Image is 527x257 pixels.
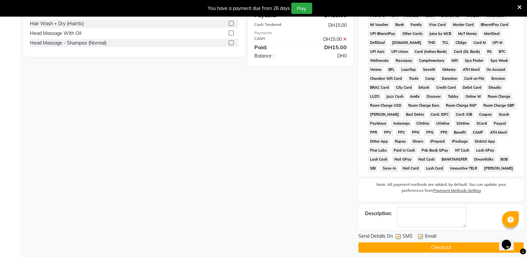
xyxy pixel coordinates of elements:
span: Gcash [496,111,511,118]
span: Trade [407,75,421,82]
span: SCard [474,120,489,127]
span: LoanTap [399,66,418,73]
span: Rupay [393,138,408,145]
span: COnline [414,120,432,127]
span: DefiDeal [368,39,387,47]
span: PayMaya [368,120,388,127]
span: LUZO [368,93,381,100]
span: Card (Indian Bank) [413,48,449,56]
span: Jazz Cash [384,93,405,100]
span: Online W [463,93,483,100]
span: Discover [425,93,443,100]
span: Nail Card [401,165,421,172]
span: BFL [386,66,397,73]
span: Visa Card [427,21,448,29]
span: Room Charge [486,93,513,100]
span: Save-In [380,165,398,172]
span: CAMP [471,129,485,136]
span: Instamojo [391,120,412,127]
span: iPackage [450,138,470,145]
span: Room Charge USD [368,102,403,109]
span: Debit Card [461,84,483,91]
span: Card: IOB [454,111,474,118]
span: NT Cash [453,147,471,154]
div: DH15.00 [301,22,352,29]
span: Wellnessta [368,57,391,64]
span: Diners [411,138,426,145]
span: bKash [417,84,432,91]
span: Spa Finder [462,57,485,64]
span: PPE [438,129,449,136]
div: Head Massage With Oil [30,30,81,37]
span: SMS [403,233,413,241]
span: MI Voucher [368,21,390,29]
span: Coupon [477,111,494,118]
span: TCL [440,39,451,47]
span: Lash GPay [474,147,496,154]
span: Other Cards [400,30,425,38]
span: Family [409,21,424,29]
span: PPN [410,129,422,136]
span: Paypal [492,120,508,127]
span: Complimentary [417,57,447,64]
span: Lash Card [424,165,446,172]
span: BTC [496,48,507,56]
span: SBI [368,165,378,172]
span: SOnline [454,120,471,127]
span: Razorpay [393,57,414,64]
span: Spa Week [488,57,510,64]
span: THD [426,39,438,47]
span: Venmo [368,66,383,73]
span: Shoutlo [486,84,503,91]
span: Paid in Cash [391,147,417,154]
span: AmEx [408,93,422,100]
span: Nail GPay [392,156,414,163]
span: Chamber Gift Card [368,75,404,82]
span: UPI Union [389,48,410,56]
span: CEdge [453,39,468,47]
span: Pine Labs [368,147,389,154]
span: Donation [440,75,460,82]
div: Head Massage - Shampoo (Normal) [30,40,106,47]
div: DH15.00 [301,43,352,51]
span: Room Charge GBP [481,102,517,109]
span: SaveIN [421,66,438,73]
span: City Card [394,84,414,91]
span: District App [472,138,497,145]
span: PPG [424,129,436,136]
span: iPrepaid [428,138,447,145]
span: Dreamfolks [472,156,495,163]
div: Cash Tendered: [249,22,301,29]
span: PPV [382,129,393,136]
span: Send Details On [358,233,393,241]
span: UPI Axis [368,48,386,56]
span: MariDeal [482,30,502,38]
span: Dittor App [368,138,390,145]
div: DH15.00 [301,36,352,43]
span: UPI BharatPay [368,30,397,38]
iframe: chat widget [499,230,520,250]
span: BRAC Card [368,84,391,91]
span: Room Charge Euro [406,102,441,109]
span: ATH Movil [488,129,509,136]
span: Juice by MCB [427,30,454,38]
div: Description: [365,210,392,217]
span: Email [425,233,436,241]
span: Nift [450,57,460,64]
span: Bank [393,21,406,29]
span: ATH Movil [461,66,482,73]
span: UPI M [490,39,505,47]
span: BANKTANSFER [440,156,469,163]
span: PPC [396,129,407,136]
span: Benefit [452,129,468,136]
span: Master Card [451,21,476,29]
span: Bad Debts [404,111,426,118]
button: Checkout [358,242,524,253]
span: BharatPay Card [478,21,510,29]
span: Card: IDFC [429,111,451,118]
span: Tabby [446,93,461,100]
button: Pay [291,3,312,14]
div: You have a payment due from 26 days [208,5,290,12]
span: Credit Card [434,84,458,91]
span: Nail Cash [416,156,437,163]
